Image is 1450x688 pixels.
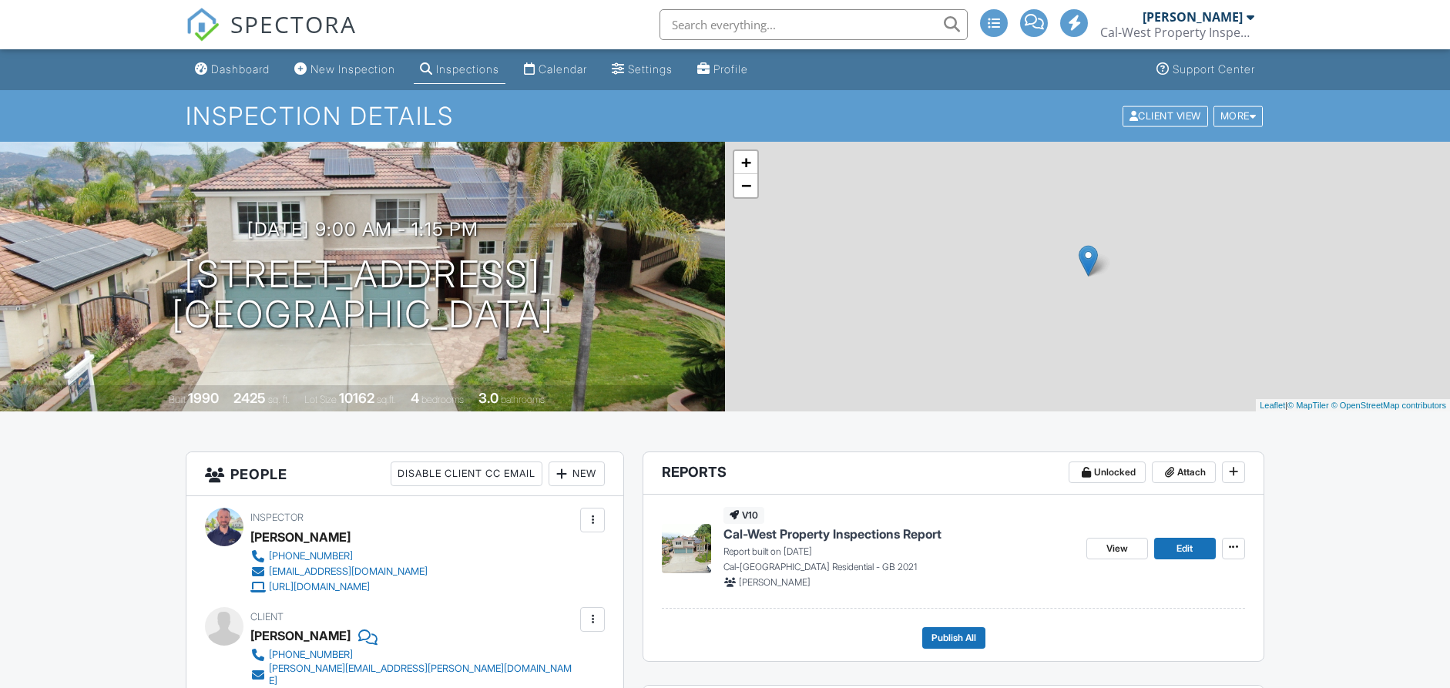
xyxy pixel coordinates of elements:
a: Zoom out [734,174,757,197]
a: Leaflet [1260,401,1285,410]
a: Support Center [1150,55,1261,84]
a: Settings [606,55,679,84]
a: [PHONE_NUMBER] [250,647,576,663]
div: Inspections [436,62,499,76]
a: SPECTORA [186,21,357,53]
span: Built [169,394,186,405]
a: © OpenStreetMap contributors [1331,401,1446,410]
a: Dashboard [189,55,276,84]
h3: [DATE] 9:00 am - 1:15 pm [247,219,478,240]
div: [PERSON_NAME][EMAIL_ADDRESS][PERSON_NAME][DOMAIN_NAME] [269,663,576,687]
span: Client [250,611,284,623]
span: sq.ft. [377,394,396,405]
div: [EMAIL_ADDRESS][DOMAIN_NAME] [269,566,428,578]
a: Profile [691,55,754,84]
span: Inspector [250,512,304,523]
div: New [549,461,605,486]
div: More [1213,106,1264,126]
h3: People [186,452,623,496]
a: [EMAIL_ADDRESS][DOMAIN_NAME] [250,564,428,579]
div: New Inspection [310,62,395,76]
div: [PERSON_NAME] [250,525,351,549]
div: [PERSON_NAME] [250,624,351,647]
div: Dashboard [211,62,270,76]
span: bedrooms [421,394,464,405]
div: 3.0 [478,390,498,406]
a: Inspections [414,55,505,84]
div: 10162 [339,390,374,406]
a: © MapTiler [1287,401,1329,410]
div: [PERSON_NAME] [1143,9,1243,25]
div: Settings [628,62,673,76]
a: Calendar [518,55,593,84]
span: SPECTORA [230,8,357,40]
div: Support Center [1173,62,1255,76]
a: New Inspection [288,55,401,84]
h1: [STREET_ADDRESS] [GEOGRAPHIC_DATA] [172,254,554,336]
a: [PERSON_NAME][EMAIL_ADDRESS][PERSON_NAME][DOMAIN_NAME] [250,663,576,687]
a: Client View [1121,109,1212,121]
h1: Inspection Details [186,102,1264,129]
div: [PHONE_NUMBER] [269,649,353,661]
div: [URL][DOMAIN_NAME] [269,581,370,593]
span: sq. ft. [268,394,290,405]
div: [PHONE_NUMBER] [269,550,353,562]
div: 2425 [233,390,266,406]
input: Search everything... [660,9,968,40]
a: [PHONE_NUMBER] [250,549,428,564]
div: | [1256,399,1450,412]
a: Zoom in [734,151,757,174]
span: bathrooms [501,394,545,405]
img: The Best Home Inspection Software - Spectora [186,8,220,42]
a: [URL][DOMAIN_NAME] [250,579,428,595]
div: Disable Client CC Email [391,461,542,486]
div: Calendar [539,62,587,76]
div: 1990 [188,390,219,406]
div: Client View [1123,106,1208,126]
div: 4 [411,390,419,406]
div: Profile [713,62,748,76]
span: Lot Size [304,394,337,405]
div: Cal-West Property Inspections [1100,25,1254,40]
